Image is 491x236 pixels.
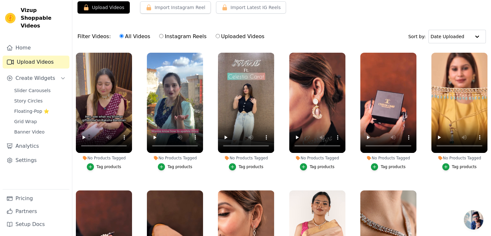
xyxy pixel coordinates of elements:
[14,108,49,114] span: Floating-Pop ⭐
[168,164,192,169] div: Tag products
[3,205,69,218] a: Partners
[14,118,37,125] span: Grid Wrap
[230,4,281,11] span: Import Latest IG Reels
[159,34,163,38] input: Instagram Reels
[310,164,334,169] div: Tag products
[10,86,69,95] a: Slider Carousels
[3,154,69,167] a: Settings
[239,164,263,169] div: Tag products
[215,32,265,41] label: Uploaded Videos
[158,163,192,170] button: Tag products
[3,41,69,54] a: Home
[87,163,121,170] button: Tag products
[14,129,45,135] span: Banner Video
[97,164,121,169] div: Tag products
[360,156,416,161] div: No Products Tagged
[216,34,220,38] input: Uploaded Videos
[464,210,483,230] a: Open chat
[77,29,268,44] div: Filter Videos:
[3,140,69,153] a: Analytics
[218,156,274,161] div: No Products Tagged
[10,127,69,136] a: Banner Video
[452,164,477,169] div: Tag products
[3,72,69,85] button: Create Widgets
[140,1,211,14] button: Import Instagram Reel
[159,32,207,41] label: Instagram Reels
[216,1,286,14] button: Import Latest IG Reels
[10,117,69,126] a: Grid Wrap
[76,156,132,161] div: No Products Tagged
[229,163,263,170] button: Tag products
[119,34,124,38] input: All Videos
[431,156,487,161] div: No Products Tagged
[3,192,69,205] a: Pricing
[371,163,405,170] button: Tag products
[147,156,203,161] div: No Products Tagged
[21,6,67,30] span: Vizup Shoppable Videos
[289,156,345,161] div: No Products Tagged
[3,56,69,69] a: Upload Videos
[15,74,55,82] span: Create Widgets
[77,1,130,14] button: Upload Videos
[5,13,15,23] img: Vizup
[408,30,486,43] div: Sort by:
[300,163,334,170] button: Tag products
[10,96,69,105] a: Story Circles
[14,98,43,104] span: Story Circles
[3,218,69,231] a: Setup Docs
[119,32,150,41] label: All Videos
[442,163,477,170] button: Tag products
[10,107,69,116] a: Floating-Pop ⭐
[381,164,405,169] div: Tag products
[14,87,51,94] span: Slider Carousels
